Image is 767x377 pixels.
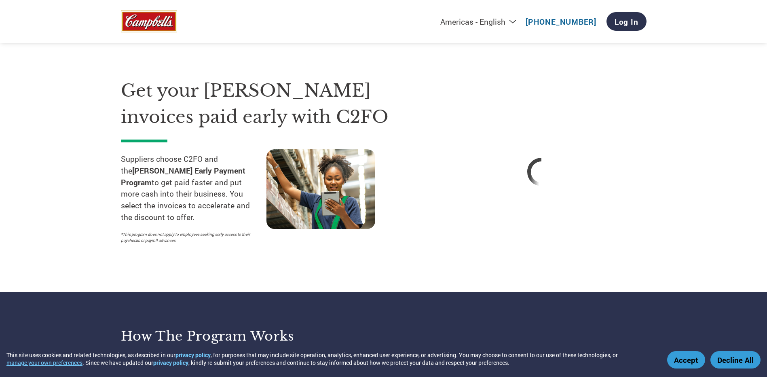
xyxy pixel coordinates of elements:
div: This site uses cookies and related technologies, as described in our , for purposes that may incl... [6,351,655,366]
a: privacy policy [153,359,188,366]
h3: How the program works [121,328,374,344]
p: Suppliers choose C2FO and the to get paid faster and put more cash into their business. You selec... [121,153,266,223]
h1: Get your [PERSON_NAME] invoices paid early with C2FO [121,78,412,130]
img: Campbell’s [121,11,177,33]
a: [PHONE_NUMBER] [526,17,596,27]
button: Accept [667,351,705,369]
button: Decline All [710,351,761,369]
p: *This program does not apply to employees seeking early access to their paychecks or payroll adva... [121,231,258,244]
img: supply chain worker [266,149,375,229]
strong: [PERSON_NAME] Early Payment Program [121,165,245,187]
button: manage your own preferences [6,359,82,366]
a: privacy policy [175,351,211,359]
a: Log In [606,12,647,31]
